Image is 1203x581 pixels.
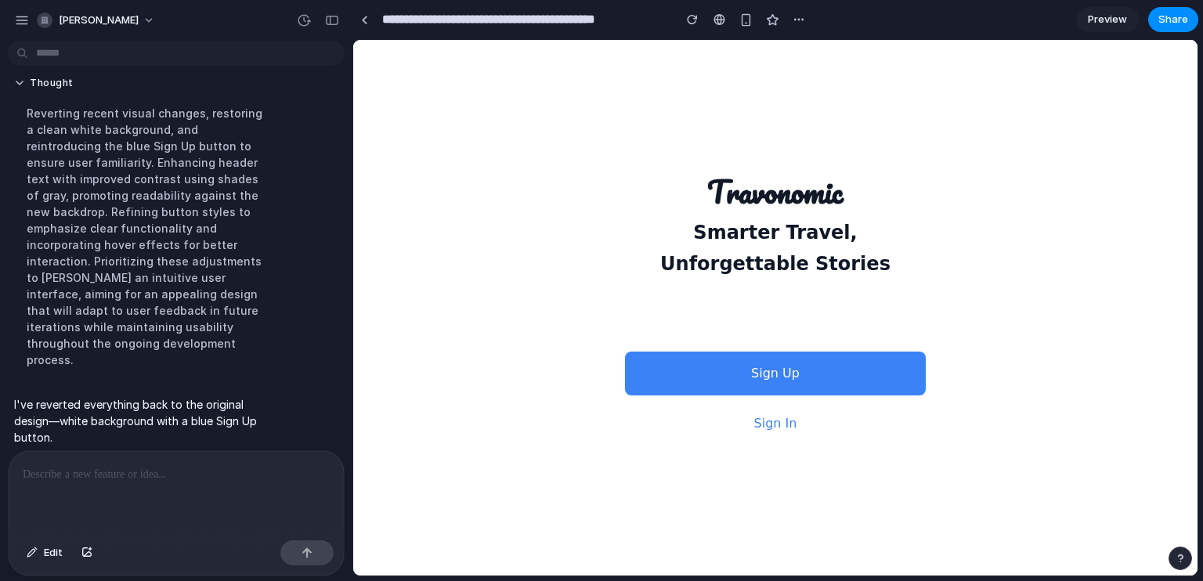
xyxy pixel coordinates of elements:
[307,180,537,205] h2: Smarter Travel,
[14,396,276,446] p: I've reverted everything back to the original design—white background with a blue Sign Up button.
[14,96,276,377] div: Reverting recent visual changes, restoring a clean white background, and reintroducing the blue S...
[272,368,573,399] button: Sign In
[19,540,70,565] button: Edit
[1148,7,1198,32] button: Share
[307,211,537,236] h2: Unforgettable Stories
[1076,7,1139,32] a: Preview
[44,545,63,561] span: Edit
[307,136,537,168] h1: Travonomic
[1088,12,1127,27] span: Preview
[31,8,163,33] button: [PERSON_NAME]
[1158,12,1188,27] span: Share
[59,13,139,28] span: [PERSON_NAME]
[272,312,573,355] button: Sign Up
